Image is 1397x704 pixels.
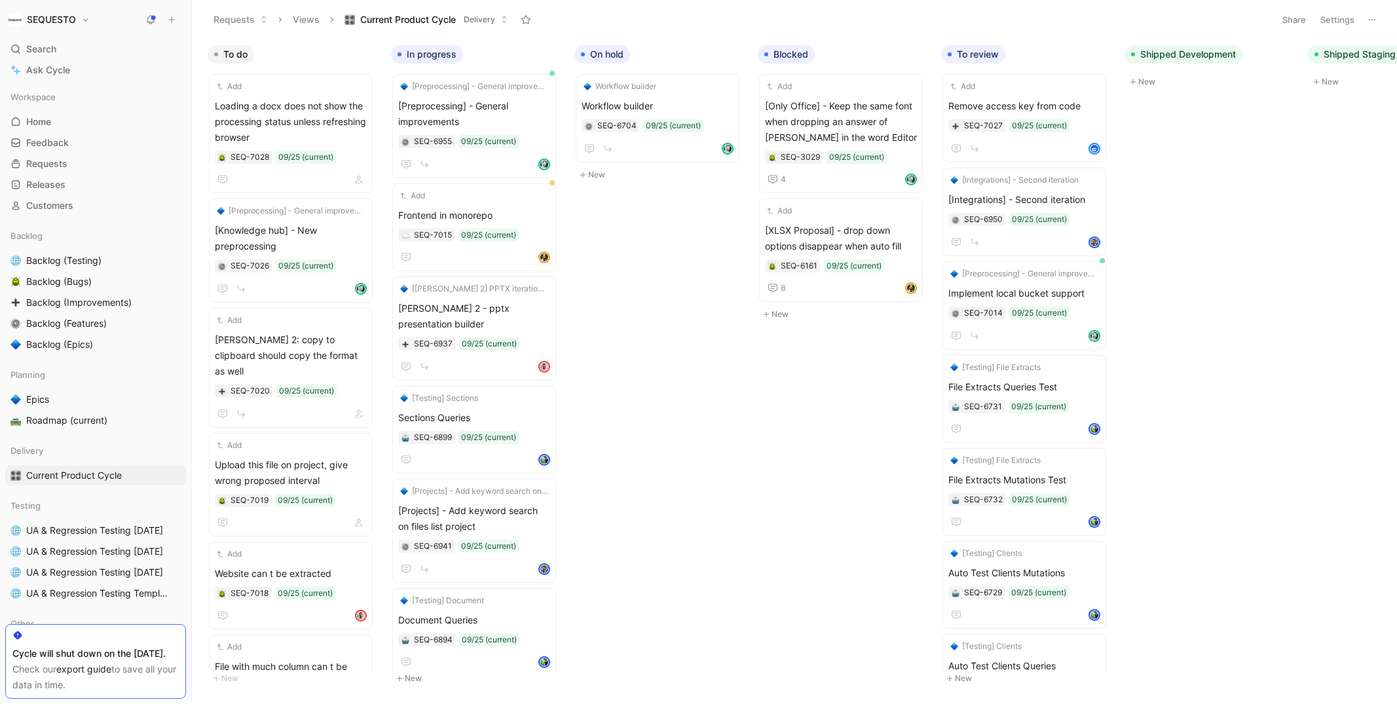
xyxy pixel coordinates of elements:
[597,119,637,132] div: SEQ-6704
[215,98,367,145] span: Loading a docx does not show the processing status unless refreshing browser
[5,60,186,80] a: Ask Cycle
[26,524,163,537] span: UA & Regression Testing [DATE]
[964,213,1003,226] div: SEQ-6950
[401,434,409,442] img: 🤖
[951,588,960,597] div: 🤖
[26,393,49,406] span: Epics
[401,138,409,146] img: ⚙️
[950,549,958,557] img: 🔷
[768,261,777,270] div: 🪲
[759,74,923,193] a: Add[Only Office] - Keep the same font when dropping an answer of [PERSON_NAME] in the word Editor...
[948,174,1081,187] button: 🔷[Integrations] - Second iteration
[414,431,452,444] div: SEQ-6899
[26,275,92,288] span: Backlog (Bugs)
[951,215,960,224] button: ⚙️
[5,390,186,409] a: 🔷Epics
[942,261,1106,350] a: 🔷[Preprocessing] - General improvementsImplement local bucket support09/25 (current)avatar
[5,314,186,333] a: ⚙️Backlog (Features)
[781,284,786,292] span: 8
[948,286,1100,301] span: Implement local bucket support
[827,259,882,272] div: 09/25 (current)
[215,566,367,582] span: Website can t be extracted
[10,546,21,557] img: 🌐
[5,335,186,354] a: 🔷Backlog (Epics)
[10,470,21,481] img: 🎛️
[952,310,959,318] img: ⚙️
[781,259,817,272] div: SEQ-6161
[765,223,917,254] span: [XLSX Proposal] - drop down options disappear when auto fill
[360,13,456,26] span: Current Product Cycle
[765,280,789,296] button: 8
[8,468,24,483] button: 🎛️
[231,151,269,164] div: SEQ-7028
[401,231,410,240] div: ☁️
[540,253,549,262] img: avatar
[5,226,186,246] div: Backlog
[9,13,22,26] img: SEQUESTO
[962,454,1041,467] span: [Testing] File Extracts
[215,314,244,327] button: Add
[398,594,486,607] button: 🔷[Testing] Document
[10,394,21,405] img: 🔷
[8,295,24,310] button: ➕
[215,223,367,254] span: [Knowledge hub] - New preprocessing
[231,587,269,600] div: SEQ-7018
[392,479,556,583] a: 🔷[Projects] - Add keyword search on files list project[Projects] - Add keyword search on files li...
[412,594,484,607] span: [Testing] Document
[948,80,977,93] button: Add
[5,584,186,603] a: 🌐UA & Regression Testing Template
[5,39,186,59] div: Search
[1011,586,1066,599] div: 09/25 (current)
[217,261,227,270] button: ⚙️
[5,441,186,485] div: Delivery🎛️Current Product Cycle
[5,272,186,291] a: 🪲Backlog (Bugs)
[287,10,326,29] button: Views
[392,183,556,271] a: AddFrontend in monorepo09/25 (current)avatar
[414,229,452,242] div: SEQ-7015
[10,588,21,599] img: 🌐
[964,400,1002,413] div: SEQ-6731
[26,62,70,78] span: Ask Cycle
[215,439,244,452] button: Add
[952,216,959,224] img: ⚙️
[1090,331,1099,341] img: avatar
[10,90,56,103] span: Workspace
[398,392,480,405] button: 🔷[Testing] Sections
[218,497,226,505] img: 🪲
[948,547,1024,560] button: 🔷[Testing] Clients
[26,414,107,427] span: Roadmap (current)
[217,153,227,162] button: 🪲
[962,174,1079,187] span: [Integrations] - Second iteration
[765,172,789,187] button: 4
[398,503,550,534] span: [Projects] - Add keyword search on files list project
[414,540,452,553] div: SEQ-6941
[26,587,168,600] span: UA & Regression Testing Template
[398,301,550,332] span: [PERSON_NAME] 2 - pptx presentation builder
[765,80,794,93] button: Add
[391,45,463,64] button: In progress
[5,441,186,460] div: Delivery
[1125,74,1297,90] button: New
[401,341,409,348] img: ➕
[962,267,1098,280] span: [Preprocessing] - General improvements
[8,337,24,352] button: 🔷
[412,80,548,93] span: [Preprocessing] - General improvements
[8,413,24,428] button: 🛣️
[278,587,333,600] div: 09/25 (current)
[217,589,227,598] div: 🪲
[10,297,21,308] img: ➕
[10,255,21,266] img: 🌐
[952,403,959,411] img: 🤖
[585,122,593,130] img: ⚙️
[229,204,365,217] span: [Preprocessing] - General improvements
[964,306,1003,320] div: SEQ-7014
[10,339,21,350] img: 🔷
[5,563,186,582] a: 🌐UA & Regression Testing [DATE]
[951,402,960,411] button: 🤖
[461,135,516,148] div: 09/25 (current)
[5,196,186,215] a: Customers
[950,456,958,464] img: 🔷
[1314,10,1360,29] button: Settings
